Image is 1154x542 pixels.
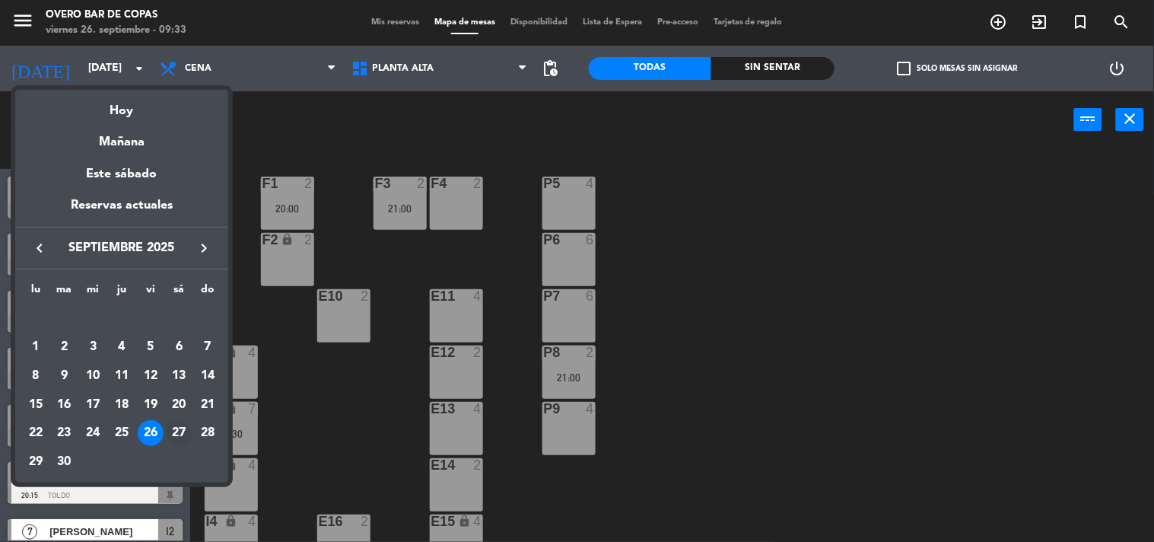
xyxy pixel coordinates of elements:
div: 11 [109,363,135,389]
div: 9 [52,363,78,389]
td: 17 de septiembre de 2025 [78,391,107,419]
i: keyboard_arrow_right [195,239,213,257]
div: 27 [166,420,192,446]
div: 20 [166,392,192,418]
div: 16 [52,392,78,418]
div: Reservas actuales [15,196,228,227]
th: jueves [107,281,136,304]
td: 29 de septiembre de 2025 [21,448,50,477]
td: 7 de septiembre de 2025 [193,333,222,362]
td: 23 de septiembre de 2025 [50,419,79,448]
div: Hoy [15,90,228,121]
td: 1 de septiembre de 2025 [21,333,50,362]
div: 14 [195,363,221,389]
td: 4 de septiembre de 2025 [107,333,136,362]
th: sábado [165,281,194,304]
td: 15 de septiembre de 2025 [21,391,50,419]
div: 1 [23,334,49,360]
div: 29 [23,449,49,475]
td: 12 de septiembre de 2025 [136,362,165,391]
td: 24 de septiembre de 2025 [78,419,107,448]
div: 5 [138,334,164,360]
td: 13 de septiembre de 2025 [165,362,194,391]
div: 13 [166,363,192,389]
div: 28 [195,420,221,446]
button: keyboard_arrow_left [26,238,53,258]
div: 21 [195,392,221,418]
div: Este sábado [15,153,228,196]
div: 26 [138,420,164,446]
div: 15 [23,392,49,418]
div: 8 [23,363,49,389]
td: 21 de septiembre de 2025 [193,391,222,419]
span: septiembre 2025 [53,238,190,258]
div: 12 [138,363,164,389]
div: 30 [52,449,78,475]
th: miércoles [78,281,107,304]
div: 7 [195,334,221,360]
th: martes [50,281,79,304]
th: lunes [21,281,50,304]
div: 18 [109,392,135,418]
td: 8 de septiembre de 2025 [21,362,50,391]
td: 30 de septiembre de 2025 [50,448,79,477]
th: viernes [136,281,165,304]
td: 18 de septiembre de 2025 [107,391,136,419]
td: 2 de septiembre de 2025 [50,333,79,362]
td: 16 de septiembre de 2025 [50,391,79,419]
td: 14 de septiembre de 2025 [193,362,222,391]
td: 5 de septiembre de 2025 [136,333,165,362]
td: 11 de septiembre de 2025 [107,362,136,391]
div: 19 [138,392,164,418]
td: 19 de septiembre de 2025 [136,391,165,419]
td: 26 de septiembre de 2025 [136,419,165,448]
td: 22 de septiembre de 2025 [21,419,50,448]
td: 10 de septiembre de 2025 [78,362,107,391]
td: 25 de septiembre de 2025 [107,419,136,448]
div: 10 [80,363,106,389]
td: 6 de septiembre de 2025 [165,333,194,362]
td: 20 de septiembre de 2025 [165,391,194,419]
div: 6 [166,334,192,360]
i: keyboard_arrow_left [30,239,49,257]
td: 27 de septiembre de 2025 [165,419,194,448]
td: SEP. [21,304,222,333]
div: 25 [109,420,135,446]
button: keyboard_arrow_right [190,238,218,258]
div: 23 [52,420,78,446]
div: 17 [80,392,106,418]
div: 22 [23,420,49,446]
td: 9 de septiembre de 2025 [50,362,79,391]
td: 3 de septiembre de 2025 [78,333,107,362]
div: 4 [109,334,135,360]
th: domingo [193,281,222,304]
div: 2 [52,334,78,360]
div: 3 [80,334,106,360]
td: 28 de septiembre de 2025 [193,419,222,448]
div: Mañana [15,121,228,152]
div: 24 [80,420,106,446]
